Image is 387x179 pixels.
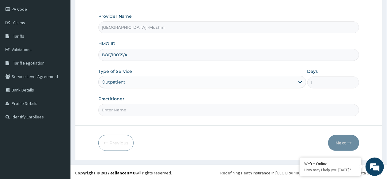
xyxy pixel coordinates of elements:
[75,170,137,176] strong: Copyright © 2017 .
[98,135,134,151] button: Previous
[101,3,115,18] div: Minimize live chat window
[13,20,25,25] span: Claims
[36,52,85,114] span: We're online!
[3,116,117,138] textarea: Type your message and hit 'Enter'
[98,49,359,61] input: Enter HMO ID
[307,68,318,74] label: Days
[304,167,356,173] p: How may I help you today?
[102,79,125,85] div: Outpatient
[13,60,44,66] span: Tariff Negotiation
[220,170,382,176] div: Redefining Heath Insurance in [GEOGRAPHIC_DATA] using Telemedicine and Data Science!
[109,170,136,176] a: RelianceHMO
[98,13,132,19] label: Provider Name
[32,34,103,42] div: Chat with us now
[98,96,124,102] label: Practitioner
[98,68,132,74] label: Type of Service
[98,41,116,47] label: HMO ID
[13,33,24,39] span: Tariffs
[98,104,359,116] input: Enter Name
[304,161,356,166] div: We're Online!
[328,135,359,151] button: Next
[11,31,25,46] img: d_794563401_company_1708531726252_794563401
